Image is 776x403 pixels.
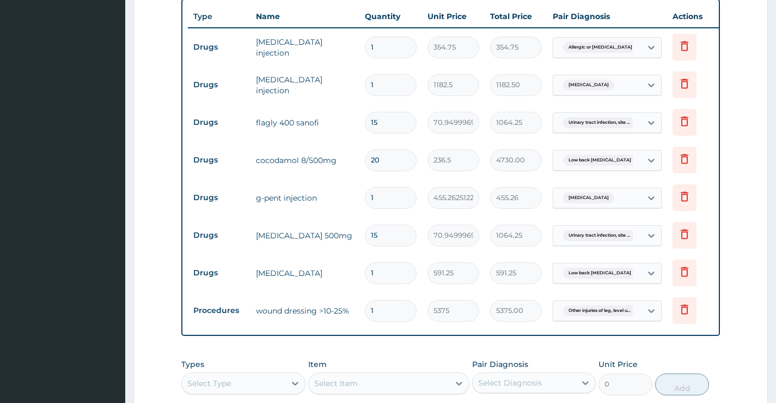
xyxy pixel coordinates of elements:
[485,5,547,27] th: Total Price
[563,230,636,241] span: Urinary tract infection, site ...
[188,7,250,27] th: Type
[472,359,528,370] label: Pair Diagnosis
[478,377,542,388] div: Select Diagnosis
[188,300,250,321] td: Procedures
[563,80,614,91] span: [MEDICAL_DATA]
[359,5,422,27] th: Quantity
[250,300,359,322] td: wound dressing >10-25%
[250,5,359,27] th: Name
[250,31,359,64] td: [MEDICAL_DATA] injection
[188,188,250,208] td: Drugs
[188,112,250,133] td: Drugs
[563,117,636,128] span: Urinary tract infection, site ...
[563,268,637,279] span: Low back [MEDICAL_DATA]
[250,225,359,246] td: [MEDICAL_DATA] 500mg
[188,225,250,245] td: Drugs
[563,155,637,166] span: Low back [MEDICAL_DATA]
[250,262,359,284] td: [MEDICAL_DATA]
[187,378,231,389] div: Select Type
[250,69,359,101] td: [MEDICAL_DATA] injection
[250,112,359,134] td: flagly 400 sanofi
[250,149,359,171] td: cocodamol 8/500mg
[250,187,359,209] td: g-pent injection
[547,5,667,27] th: Pair Diagnosis
[188,150,250,170] td: Drugs
[598,359,638,370] label: Unit Price
[188,263,250,283] td: Drugs
[563,305,636,316] span: Other injuries of leg, level u...
[655,374,709,395] button: Add
[181,360,204,369] label: Types
[563,42,645,53] span: Allergic or [MEDICAL_DATA] c...
[563,193,614,203] span: [MEDICAL_DATA]
[422,5,485,27] th: Unit Price
[188,75,250,95] td: Drugs
[667,5,722,27] th: Actions
[188,37,250,57] td: Drugs
[308,359,327,370] label: Item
